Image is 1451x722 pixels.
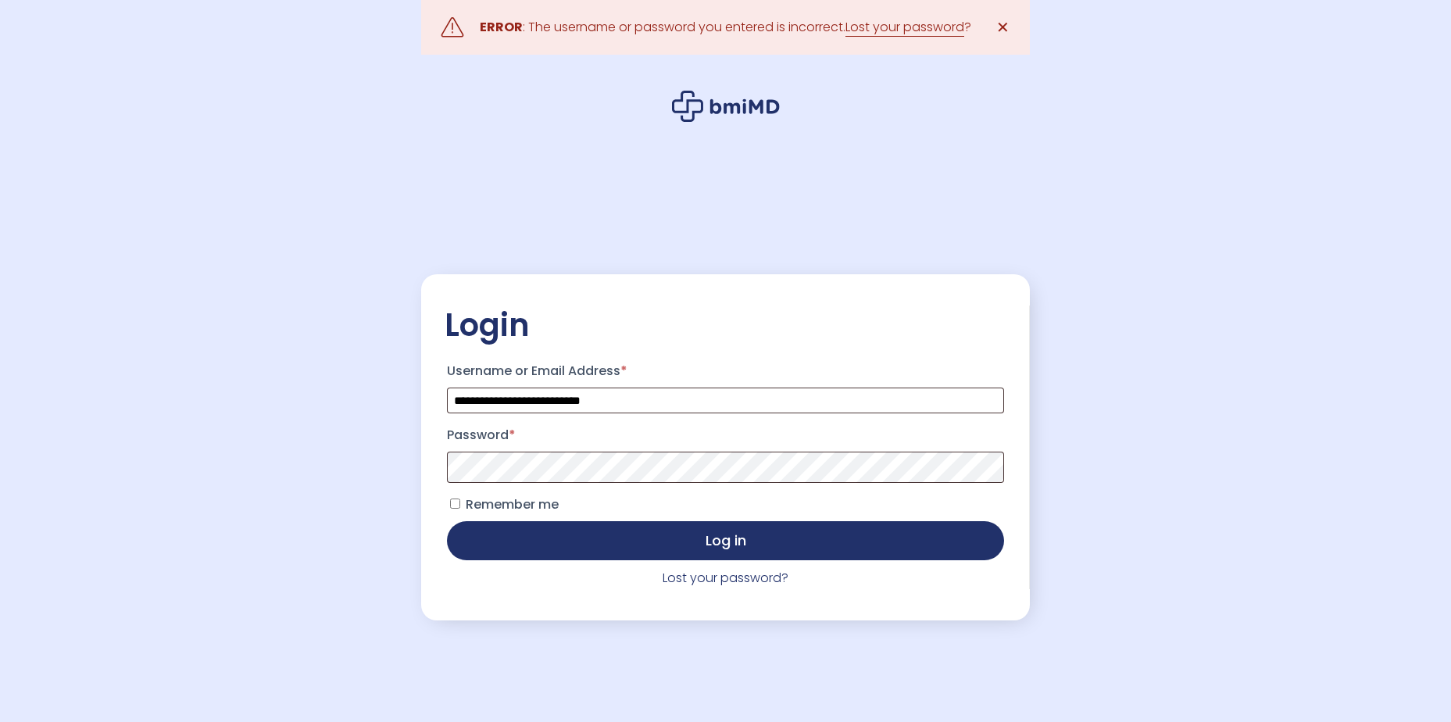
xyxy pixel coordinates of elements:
[845,18,964,37] a: Lost your password
[996,16,1010,38] span: ✕
[480,16,971,38] div: : The username or password you entered is incorrect. ?
[447,359,1004,384] label: Username or Email Address
[447,521,1004,560] button: Log in
[466,495,559,513] span: Remember me
[987,12,1018,43] a: ✕
[445,306,1006,345] h2: Login
[450,499,460,509] input: Remember me
[447,423,1004,448] label: Password
[480,18,523,36] strong: ERROR
[663,569,788,587] a: Lost your password?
